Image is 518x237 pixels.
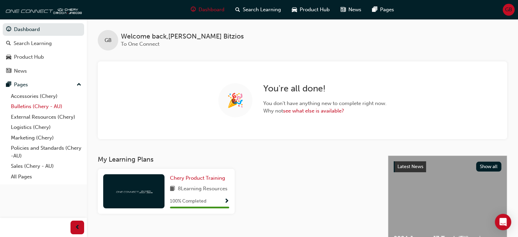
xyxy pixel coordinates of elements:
button: Pages [3,78,84,91]
button: DashboardSearch LearningProduct HubNews [3,22,84,78]
span: GB [505,6,512,14]
a: Dashboard [3,23,84,36]
span: search-icon [235,5,240,14]
a: All Pages [8,172,84,182]
a: guage-iconDashboard [185,3,230,17]
h3: My Learning Plans [98,155,377,163]
span: pages-icon [372,5,377,14]
span: Why not [263,107,387,115]
a: News [3,65,84,77]
span: News [348,6,361,14]
span: car-icon [292,5,297,14]
span: Latest News [397,164,423,169]
span: Pages [380,6,394,14]
span: car-icon [6,54,11,60]
div: News [14,67,27,75]
a: Latest NewsShow all [394,161,501,172]
a: Product Hub [3,51,84,63]
button: GB [503,4,515,16]
span: 100 % Completed [170,197,206,205]
span: You don ' t have anything new to complete right now. [263,100,387,107]
span: search-icon [6,41,11,47]
a: Chery Product Training [170,174,228,182]
span: Search Learning [243,6,281,14]
span: 8 Learning Resources [178,185,227,193]
span: Welcome back , [PERSON_NAME] Bitzios [121,33,244,41]
span: GB [105,36,112,44]
a: Marketing (Chery) [8,133,84,143]
span: Show Progress [224,198,229,205]
span: Dashboard [199,6,224,14]
a: External Resources (Chery) [8,112,84,122]
span: up-icon [77,80,81,89]
span: book-icon [170,185,175,193]
span: prev-icon [75,223,80,232]
a: Policies and Standards (Chery -AU) [8,143,84,161]
span: Chery Product Training [170,175,225,181]
a: Accessories (Chery) [8,91,84,102]
a: search-iconSearch Learning [230,3,286,17]
div: Product Hub [14,53,44,61]
a: car-iconProduct Hub [286,3,335,17]
span: Product Hub [300,6,330,14]
span: pages-icon [6,82,11,88]
a: Logistics (Chery) [8,122,84,133]
a: see what else is available? [283,108,344,114]
div: Open Intercom Messenger [495,214,511,230]
a: Bulletins (Chery - AU) [8,101,84,112]
span: guage-icon [6,27,11,33]
div: Search Learning [14,40,52,47]
a: news-iconNews [335,3,367,17]
span: guage-icon [191,5,196,14]
span: news-icon [6,68,11,74]
a: Sales (Chery - AU) [8,161,84,172]
div: Pages [14,81,28,89]
span: 🎉 [227,97,244,104]
a: Search Learning [3,37,84,50]
img: oneconnect [115,188,153,194]
a: pages-iconPages [367,3,399,17]
button: Show all [476,162,502,172]
button: Show Progress [224,197,229,206]
img: oneconnect [3,3,82,16]
span: To One Connect [121,41,159,47]
span: news-icon [341,5,346,14]
h2: You ' re all done! [263,83,387,94]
